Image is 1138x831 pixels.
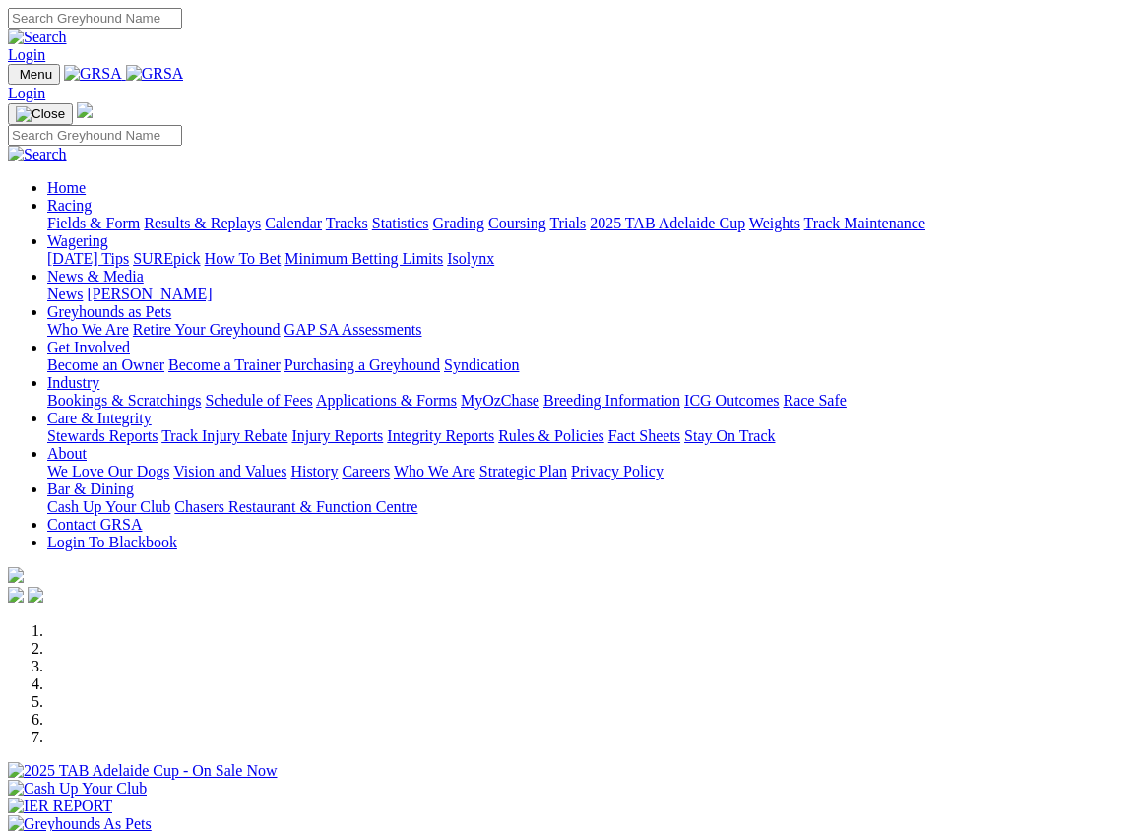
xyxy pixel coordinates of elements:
a: 2025 TAB Adelaide Cup [590,215,745,231]
a: Get Involved [47,339,130,355]
a: Login [8,85,45,101]
a: Cash Up Your Club [47,498,170,515]
a: Bar & Dining [47,480,134,497]
a: Breeding Information [543,392,680,409]
div: Racing [47,215,1130,232]
input: Search [8,125,182,146]
a: Grading [433,215,484,231]
a: MyOzChase [461,392,539,409]
a: News [47,286,83,302]
img: facebook.svg [8,587,24,603]
div: Care & Integrity [47,427,1130,445]
div: Industry [47,392,1130,410]
a: Rules & Policies [498,427,604,444]
img: Cash Up Your Club [8,780,147,798]
a: Integrity Reports [387,427,494,444]
a: Minimum Betting Limits [284,250,443,267]
a: We Love Our Dogs [47,463,169,479]
a: Racing [47,197,92,214]
a: Coursing [488,215,546,231]
a: GAP SA Assessments [284,321,422,338]
a: [DATE] Tips [47,250,129,267]
div: News & Media [47,286,1130,303]
a: Weights [749,215,800,231]
a: How To Bet [205,250,282,267]
img: GRSA [126,65,184,83]
img: logo-grsa-white.png [77,102,93,118]
a: Fact Sheets [608,427,680,444]
a: Become a Trainer [168,356,281,373]
img: Search [8,29,67,46]
a: Become an Owner [47,356,164,373]
a: About [47,445,87,462]
a: Industry [47,374,99,391]
a: ICG Outcomes [684,392,779,409]
a: Contact GRSA [47,516,142,533]
div: Wagering [47,250,1130,268]
div: About [47,463,1130,480]
button: Toggle navigation [8,103,73,125]
a: Chasers Restaurant & Function Centre [174,498,417,515]
a: Track Maintenance [804,215,925,231]
a: Isolynx [447,250,494,267]
a: Who We Are [47,321,129,338]
img: twitter.svg [28,587,43,603]
button: Toggle navigation [8,64,60,85]
a: Trials [549,215,586,231]
a: Login [8,46,45,63]
a: Schedule of Fees [205,392,312,409]
a: Purchasing a Greyhound [284,356,440,373]
a: Stay On Track [684,427,775,444]
a: Privacy Policy [571,463,664,479]
a: SUREpick [133,250,200,267]
a: Fields & Form [47,215,140,231]
img: IER REPORT [8,798,112,815]
a: News & Media [47,268,144,285]
img: Search [8,146,67,163]
a: Home [47,179,86,196]
img: GRSA [64,65,122,83]
a: Race Safe [783,392,846,409]
div: Get Involved [47,356,1130,374]
a: Injury Reports [291,427,383,444]
a: Greyhounds as Pets [47,303,171,320]
a: [PERSON_NAME] [87,286,212,302]
a: Applications & Forms [316,392,457,409]
a: Tracks [326,215,368,231]
a: Statistics [372,215,429,231]
a: Stewards Reports [47,427,158,444]
input: Search [8,8,182,29]
a: Syndication [444,356,519,373]
a: Who We Are [394,463,475,479]
a: Careers [342,463,390,479]
a: Results & Replays [144,215,261,231]
a: Track Injury Rebate [161,427,287,444]
span: Menu [20,67,52,82]
img: Close [16,106,65,122]
a: Login To Blackbook [47,534,177,550]
a: Care & Integrity [47,410,152,426]
a: Wagering [47,232,108,249]
a: Strategic Plan [479,463,567,479]
a: Vision and Values [173,463,286,479]
a: Calendar [265,215,322,231]
div: Greyhounds as Pets [47,321,1130,339]
a: History [290,463,338,479]
a: Retire Your Greyhound [133,321,281,338]
img: 2025 TAB Adelaide Cup - On Sale Now [8,762,278,780]
div: Bar & Dining [47,498,1130,516]
img: logo-grsa-white.png [8,567,24,583]
a: Bookings & Scratchings [47,392,201,409]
